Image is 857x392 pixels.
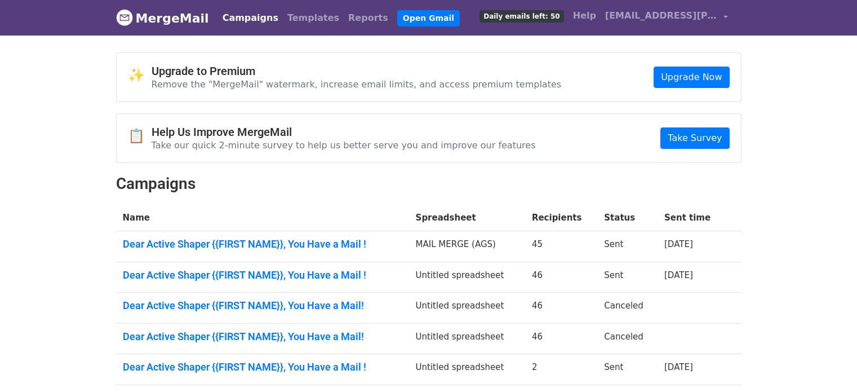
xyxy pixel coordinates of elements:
[123,269,402,281] a: Dear Active Shaper {{FIRST NAME}}, You Have a Mail !
[152,78,562,90] p: Remove the "MergeMail" watermark, increase email limits, and access premium templates
[597,323,658,354] td: Canceled
[660,127,729,149] a: Take Survey
[475,5,568,27] a: Daily emails left: 50
[409,293,525,324] td: Untitled spreadsheet
[664,362,693,372] a: [DATE]
[409,354,525,385] td: Untitled spreadsheet
[525,231,597,262] td: 45
[409,262,525,293] td: Untitled spreadsheet
[597,354,658,385] td: Sent
[283,7,344,29] a: Templates
[344,7,393,29] a: Reports
[569,5,601,27] a: Help
[597,231,658,262] td: Sent
[128,128,152,144] span: 📋
[116,6,209,30] a: MergeMail
[654,67,729,88] a: Upgrade Now
[525,205,597,231] th: Recipients
[664,270,693,280] a: [DATE]
[116,205,409,231] th: Name
[152,125,536,139] h4: Help Us Improve MergeMail
[123,299,402,312] a: Dear Active Shaper {{FIRST NAME}}, You Have a Mail!
[409,205,525,231] th: Spreadsheet
[409,231,525,262] td: MAIL MERGE (AGS)
[597,293,658,324] td: Canceled
[152,64,562,78] h4: Upgrade to Premium
[218,7,283,29] a: Campaigns
[123,331,402,343] a: Dear Active Shaper {{FIRST NAME}}, You Have a Mail!
[123,361,402,373] a: Dear Active Shaper {{FIRST NAME}}, You Have a Mail !
[525,354,597,385] td: 2
[605,9,718,23] span: [EMAIL_ADDRESS][PERSON_NAME][DOMAIN_NAME]
[658,205,726,231] th: Sent time
[597,205,658,231] th: Status
[479,10,563,23] span: Daily emails left: 50
[152,139,536,151] p: Take our quick 2-minute survey to help us better serve you and improve our features
[397,10,460,27] a: Open Gmail
[525,262,597,293] td: 46
[601,5,732,31] a: [EMAIL_ADDRESS][PERSON_NAME][DOMAIN_NAME]
[409,323,525,354] td: Untitled spreadsheet
[664,239,693,249] a: [DATE]
[525,293,597,324] td: 46
[525,323,597,354] td: 46
[116,174,741,193] h2: Campaigns
[123,238,402,250] a: Dear Active Shaper {{FIRST NAME}}, You Have a Mail !
[116,9,133,26] img: MergeMail logo
[597,262,658,293] td: Sent
[128,67,152,83] span: ✨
